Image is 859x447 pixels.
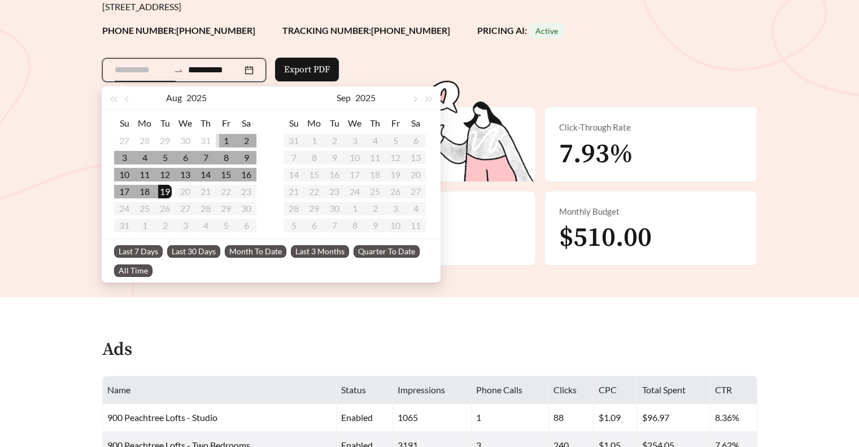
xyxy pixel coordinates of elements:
[114,166,134,183] td: 2025-08-10
[594,404,637,432] td: $1.09
[365,114,385,132] th: Th
[239,168,253,181] div: 16
[559,137,633,171] span: 7.93%
[117,185,131,198] div: 17
[239,151,253,164] div: 9
[114,132,134,149] td: 2025-07-27
[195,166,216,183] td: 2025-08-14
[167,245,220,258] span: Last 30 Days
[114,245,163,258] span: Last 7 Days
[155,132,175,149] td: 2025-07-29
[219,151,233,164] div: 8
[337,376,393,404] th: Status
[477,25,565,36] strong: PRICING AI:
[102,25,255,36] strong: PHONE NUMBER: [PHONE_NUMBER]
[559,205,743,218] div: Monthly Budget
[199,168,212,181] div: 14
[175,114,195,132] th: We
[134,183,155,200] td: 2025-08-18
[173,66,184,76] span: swap-right
[472,376,548,404] th: Phone Calls
[239,134,253,147] div: 2
[275,58,339,81] button: Export PDF
[186,86,207,109] button: 2025
[114,114,134,132] th: Su
[472,404,548,432] td: 1
[195,149,216,166] td: 2025-08-07
[337,86,351,109] button: Sep
[385,114,405,132] th: Fr
[236,149,256,166] td: 2025-08-09
[598,384,616,395] span: CPC
[114,183,134,200] td: 2025-08-17
[195,114,216,132] th: Th
[216,149,236,166] td: 2025-08-08
[134,132,155,149] td: 2025-07-28
[158,151,172,164] div: 5
[166,86,182,109] button: Aug
[134,149,155,166] td: 2025-08-04
[549,376,594,404] th: Clicks
[114,149,134,166] td: 2025-08-03
[216,132,236,149] td: 2025-08-01
[199,151,212,164] div: 7
[345,114,365,132] th: We
[216,114,236,132] th: Fr
[102,340,132,360] h4: Ads
[236,166,256,183] td: 2025-08-16
[236,114,256,132] th: Sa
[637,404,710,432] td: $96.97
[138,151,151,164] div: 4
[178,134,192,147] div: 30
[178,151,192,164] div: 6
[107,412,217,423] span: 900 Peachtree Lofts - Studio
[284,114,304,132] th: Su
[637,376,710,404] th: Total Spent
[216,166,236,183] td: 2025-08-15
[158,185,172,198] div: 19
[155,114,175,132] th: Tu
[559,121,743,134] div: Click-Through Rate
[710,404,757,432] td: 8.36%
[117,168,131,181] div: 10
[195,132,216,149] td: 2025-07-31
[134,114,155,132] th: Mo
[715,384,732,395] span: CTR
[341,412,373,423] span: enabled
[175,132,195,149] td: 2025-07-30
[138,134,151,147] div: 28
[138,168,151,181] div: 11
[155,183,175,200] td: 2025-08-19
[304,114,324,132] th: Mo
[535,26,558,36] span: Active
[117,134,131,147] div: 27
[175,166,195,183] td: 2025-08-13
[559,221,651,255] span: $510.00
[393,376,472,404] th: Impressions
[284,63,330,76] span: Export PDF
[155,149,175,166] td: 2025-08-05
[155,166,175,183] td: 2025-08-12
[103,376,337,404] th: Name
[354,245,420,258] span: Quarter To Date
[219,134,233,147] div: 1
[393,404,472,432] td: 1065
[405,114,426,132] th: Sa
[158,168,172,181] div: 12
[355,86,376,109] button: 2025
[236,132,256,149] td: 2025-08-02
[291,245,349,258] span: Last 3 Months
[117,151,131,164] div: 3
[178,168,192,181] div: 13
[175,149,195,166] td: 2025-08-06
[225,245,286,258] span: Month To Date
[173,65,184,75] span: to
[549,404,594,432] td: 88
[324,114,345,132] th: Tu
[199,134,212,147] div: 31
[282,25,450,36] strong: TRACKING NUMBER: [PHONE_NUMBER]
[134,166,155,183] td: 2025-08-11
[114,264,152,277] span: All Time
[138,185,151,198] div: 18
[158,134,172,147] div: 29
